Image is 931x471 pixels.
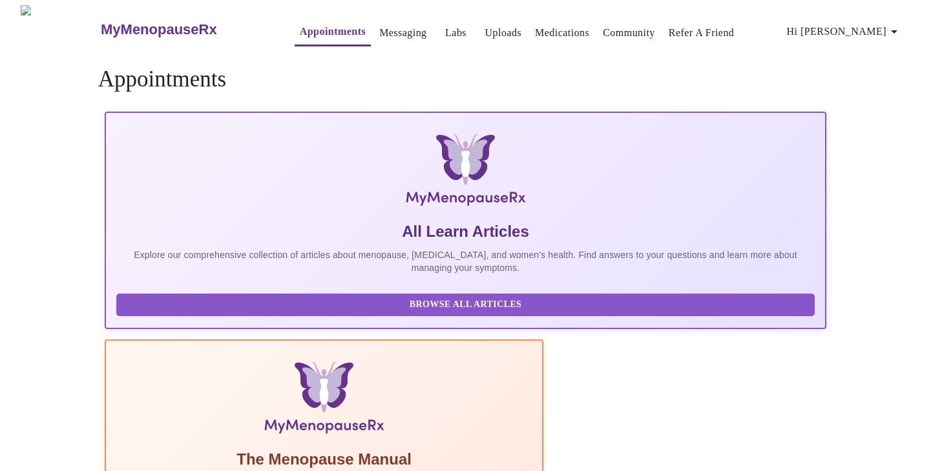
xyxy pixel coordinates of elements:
[98,66,833,92] h4: Appointments
[664,20,740,46] button: Refer a Friend
[445,24,466,42] a: Labs
[21,5,99,54] img: MyMenopauseRx Logo
[782,19,907,45] button: Hi [PERSON_NAME]
[530,20,594,46] button: Medications
[435,20,477,46] button: Labs
[116,294,815,316] button: Browse All Articles
[99,7,269,52] a: MyMenopauseRx
[295,19,371,46] button: Appointments
[116,221,815,242] h5: All Learn Articles
[300,23,366,41] a: Appointments
[603,24,655,42] a: Community
[101,21,217,38] h3: MyMenopauseRx
[787,23,902,41] span: Hi [PERSON_NAME]
[480,20,527,46] button: Uploads
[669,24,735,42] a: Refer a Friend
[116,248,815,274] p: Explore our comprehensive collection of articles about menopause, [MEDICAL_DATA], and women's hea...
[485,24,522,42] a: Uploads
[225,134,707,211] img: MyMenopauseRx Logo
[129,297,802,313] span: Browse All Articles
[116,449,532,470] h5: The Menopause Manual
[379,24,426,42] a: Messaging
[374,20,432,46] button: Messaging
[182,361,466,439] img: Menopause Manual
[598,20,660,46] button: Community
[535,24,589,42] a: Medications
[116,298,819,309] a: Browse All Articles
